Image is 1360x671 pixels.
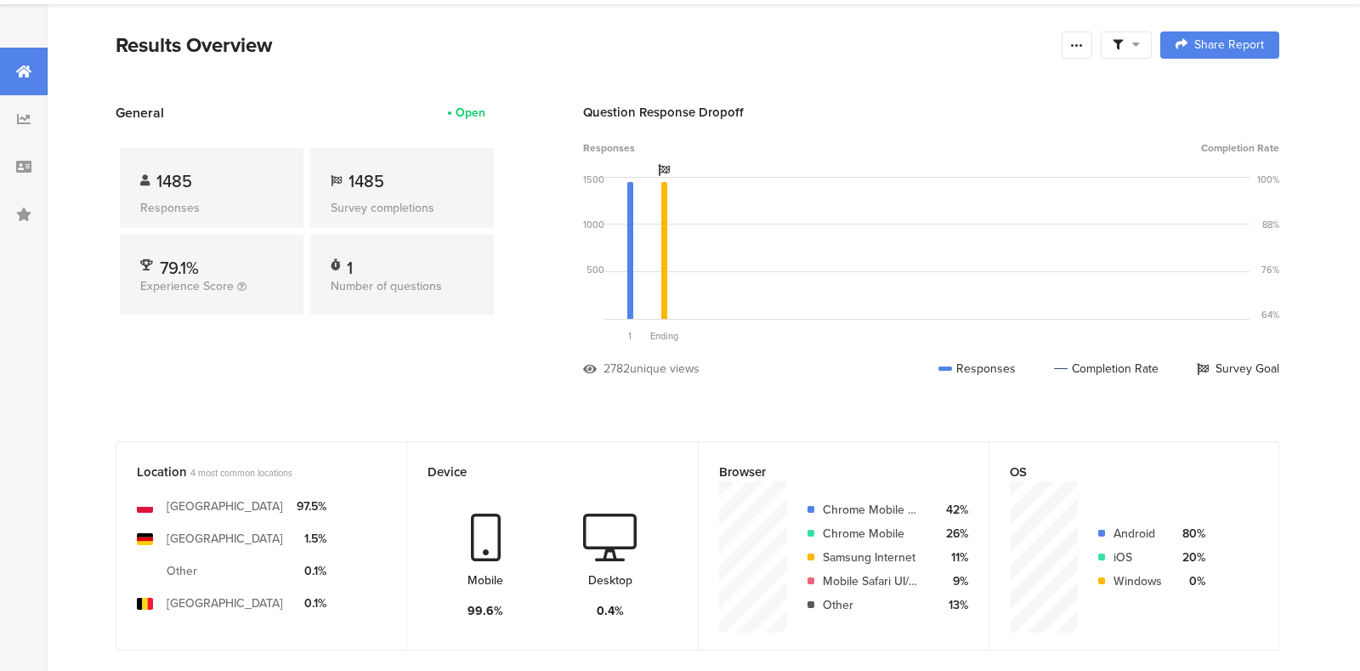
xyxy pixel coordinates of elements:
div: 99.6% [467,602,503,620]
div: 88% [1262,218,1279,231]
div: Device [428,463,649,481]
div: Results Overview [116,30,1053,60]
div: Survey Goal [1197,360,1279,378]
div: 97.5% [297,498,326,515]
div: Survey completions [331,199,473,217]
div: Samsung Internet [823,549,925,566]
div: [GEOGRAPHIC_DATA] [167,498,283,515]
div: Location [137,463,358,481]
div: Desktop [588,571,632,589]
div: 0.1% [297,562,326,580]
div: Responses [938,360,1016,378]
div: Other [167,562,197,580]
div: Chrome Mobile WebView [823,501,925,519]
span: 1 [628,329,632,343]
div: Question Response Dropoff [583,103,1279,122]
div: [GEOGRAPHIC_DATA] [167,594,283,612]
span: Number of questions [331,277,442,295]
span: 1485 [156,168,192,194]
span: Share Report [1194,39,1264,51]
span: Experience Score [140,277,234,295]
div: 0.4% [597,602,624,620]
div: 13% [938,596,968,614]
span: Completion Rate [1201,140,1279,156]
span: 4 most common locations [190,466,292,480]
div: Responses [140,199,283,217]
div: 100% [1257,173,1279,186]
i: Survey Goal [658,164,670,176]
div: Open [456,104,485,122]
div: Windows [1113,572,1162,590]
div: OS [1010,463,1230,481]
div: 1.5% [297,530,326,548]
div: 11% [938,549,968,566]
span: 1485 [348,168,384,194]
div: 64% [1261,308,1279,321]
div: unique views [630,360,700,378]
div: 42% [938,501,968,519]
div: Completion Rate [1054,360,1159,378]
div: 1500 [583,173,604,186]
div: Mobile [467,571,503,589]
div: Other [823,596,925,614]
div: Chrome Mobile [823,525,925,543]
div: 0.1% [297,594,326,612]
div: Mobile Safari UI/WKWebView [823,572,925,590]
div: 76% [1261,263,1279,276]
div: 9% [938,572,968,590]
div: iOS [1113,549,1162,566]
div: 2782 [603,360,630,378]
div: Android [1113,525,1162,543]
div: Browser [719,463,940,481]
div: 0% [1176,572,1205,590]
span: 79.1% [160,255,199,281]
div: Ending [647,329,681,343]
div: [GEOGRAPHIC_DATA] [167,530,283,548]
div: 80% [1176,525,1205,543]
div: 1000 [583,218,604,231]
div: 1 [347,255,353,272]
div: 20% [1176,549,1205,566]
div: 500 [586,263,604,276]
span: General [116,103,164,122]
div: 26% [938,525,968,543]
span: Responses [583,140,635,156]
